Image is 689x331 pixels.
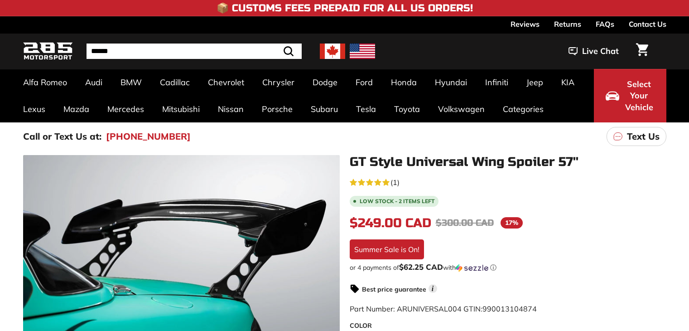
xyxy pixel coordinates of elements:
[557,40,631,63] button: Live Chat
[627,130,660,143] p: Text Us
[350,239,424,259] div: Summer Sale is On!
[607,127,666,146] a: Text Us
[76,69,111,96] a: Audi
[111,69,151,96] a: BMW
[362,285,426,293] strong: Best price guarantee
[390,177,400,188] span: (1)
[253,96,302,122] a: Porsche
[382,69,426,96] a: Honda
[347,96,385,122] a: Tesla
[350,263,666,272] div: or 4 payments of$62.25 CADwithSezzle Click to learn more about Sezzle
[350,215,431,231] span: $249.00 CAD
[350,321,666,331] label: COLOR
[517,69,552,96] a: Jeep
[624,78,655,113] span: Select Your Vehicle
[631,36,654,67] a: Cart
[347,69,382,96] a: Ford
[23,130,101,143] p: Call or Text Us at:
[14,96,54,122] a: Lexus
[554,16,581,32] a: Returns
[456,264,488,272] img: Sezzle
[399,262,443,272] span: $62.25 CAD
[494,96,553,122] a: Categories
[199,69,253,96] a: Chevrolet
[106,130,191,143] a: [PHONE_NUMBER]
[511,16,540,32] a: Reviews
[14,69,76,96] a: Alfa Romeo
[552,69,583,96] a: KIA
[436,217,494,229] span: $300.00 CAD
[426,69,476,96] a: Hyundai
[217,3,473,14] h4: 📦 Customs Fees Prepaid for All US Orders!
[350,155,666,169] h1: GT Style Universal Wing Spoiler 57''
[209,96,253,122] a: Nissan
[98,96,153,122] a: Mercedes
[87,44,302,59] input: Search
[429,284,437,293] span: i
[501,217,523,229] span: 17%
[594,69,666,122] button: Select Your Vehicle
[304,69,347,96] a: Dodge
[350,304,537,313] span: Part Number: ARUNIVERSAL004 GTIN:
[582,45,619,57] span: Live Chat
[350,263,666,272] div: or 4 payments of with
[476,69,517,96] a: Infiniti
[482,304,537,313] span: 990013104874
[360,199,435,204] span: Low stock - 2 items left
[429,96,494,122] a: Volkswagen
[54,96,98,122] a: Mazda
[350,176,666,188] a: 5.0 rating (1 votes)
[596,16,614,32] a: FAQs
[151,69,199,96] a: Cadillac
[385,96,429,122] a: Toyota
[629,16,666,32] a: Contact Us
[23,41,73,62] img: Logo_285_Motorsport_areodynamics_components
[302,96,347,122] a: Subaru
[153,96,209,122] a: Mitsubishi
[253,69,304,96] a: Chrysler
